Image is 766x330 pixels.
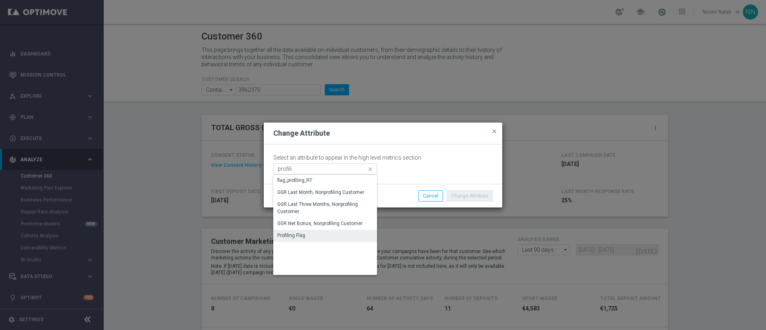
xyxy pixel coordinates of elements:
[273,218,377,230] div: Press SPACE to select this row.
[273,175,377,187] div: Press SPACE to select this row.
[419,190,443,202] button: Cancel
[277,201,373,215] div: GGR Last Three Months, Nonprofiling Customer
[277,220,363,227] div: GGR Net Bonus, Nonprofiling Customer
[277,232,305,239] div: Profiling Flag
[273,163,377,174] input: Total Gross Gaming Revenue minus Bonus Consumed, Lifetime
[273,187,377,199] div: Press SPACE to select this row.
[273,230,377,242] div: Press SPACE to select this row.
[273,199,377,218] div: Press SPACE to select this row.
[491,128,498,134] span: close
[277,177,312,184] div: flag_profiling_RT
[273,154,493,161] p: Select an attribute to appear in the high level metrics section
[447,190,493,202] button: Change Attribute
[277,189,364,196] div: GGR Last Month, Nonprofiling Customer
[367,164,375,175] i: close
[273,128,330,138] h2: Change Attribute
